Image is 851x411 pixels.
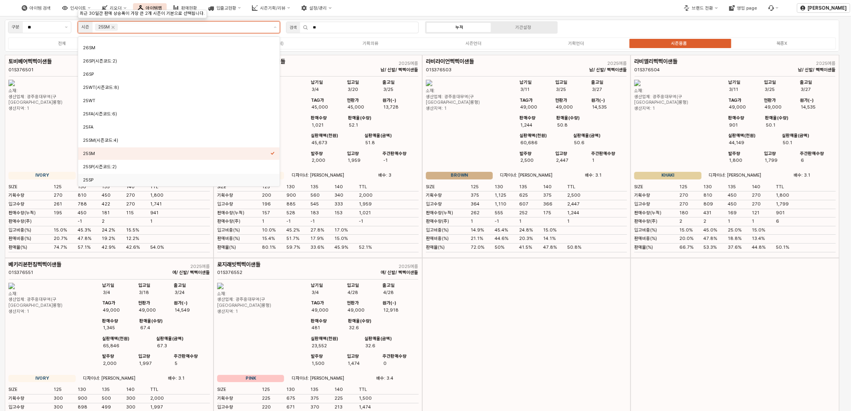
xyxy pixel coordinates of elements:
[17,3,56,13] div: 아이템 검색
[111,26,115,29] div: Remove 25SM
[260,6,286,11] div: 시즌기획/리뷰
[492,24,555,31] label: 기간설정
[83,71,270,77] div: 26SP
[81,24,89,31] div: 시즌
[83,124,270,130] div: 25FA
[78,36,280,187] div: Select an option
[679,3,722,13] div: 브랜드 전환
[247,3,295,13] div: 시즌기획/리뷰
[98,24,110,31] div: 25SM
[568,41,584,46] div: 기획언더
[671,41,687,46] div: 시즌용품
[83,137,270,143] div: 25SM(시즌코드:4)
[764,3,783,13] div: 버그 제보 및 기능 개선 요청
[11,40,114,47] label: 전체
[428,24,492,31] label: 누적
[628,40,731,47] label: 시즌용품
[737,6,757,11] div: 영업 page
[296,3,336,13] div: 설정/관리
[57,3,95,13] div: 인사이트
[83,85,270,91] div: 25WT(시즌코드:8)
[83,111,270,117] div: 25FA(시즌코드:6)
[83,45,270,51] div: 26SM
[776,41,787,46] div: 복종X
[216,6,236,11] div: 입출고현황
[168,3,202,13] div: 판매현황
[83,164,270,170] div: 25SP(시즌코드:2)
[58,41,66,46] div: 전체
[724,3,762,13] div: 영업 page
[133,3,167,13] div: 아이템맵
[309,6,327,11] div: 설정/관리
[270,22,280,33] button: 제안 사항 표시
[363,41,379,46] div: 기획의류
[730,40,833,47] label: 복종X
[466,41,482,46] div: 시즌언더
[515,25,531,30] div: 기간설정
[290,24,297,31] div: 검색
[30,6,51,11] div: 아이템 검색
[808,5,847,11] p: [PERSON_NAME]
[110,6,122,11] div: 리오더
[319,40,422,47] label: 기획의류
[70,6,86,11] div: 인사이트
[146,6,162,11] div: 아이템맵
[12,24,20,31] div: 구분
[62,22,71,33] button: 제안 사항 표시
[83,151,270,157] div: 25SM
[83,98,270,104] div: 25WT
[525,40,628,47] label: 기획언더
[181,6,197,11] div: 판매현황
[692,6,713,11] div: 브랜드 전환
[83,58,270,64] div: 26SP(시즌코드:2)
[204,3,246,13] div: 입출고현황
[422,40,525,47] label: 시즌언더
[83,177,270,183] div: 25SP
[456,25,464,30] div: 누적
[97,3,131,13] div: 리오더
